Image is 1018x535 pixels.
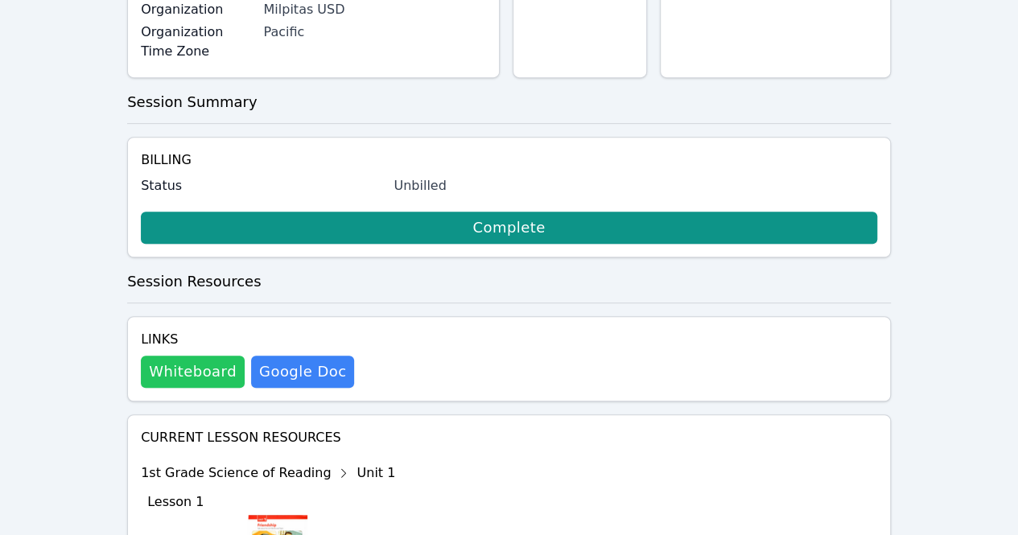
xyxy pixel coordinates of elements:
[141,460,569,486] div: 1st Grade Science of Reading Unit 1
[141,212,877,244] a: Complete
[141,428,877,447] h4: Current Lesson Resources
[141,176,384,195] label: Status
[141,356,245,388] button: Whiteboard
[147,494,204,509] span: Lesson 1
[141,330,354,349] h4: Links
[127,91,891,113] h3: Session Summary
[263,23,486,42] div: Pacific
[127,270,891,293] h3: Session Resources
[141,150,877,170] h4: Billing
[394,176,877,195] div: Unbilled
[141,23,253,61] label: Organization Time Zone
[251,356,354,388] a: Google Doc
